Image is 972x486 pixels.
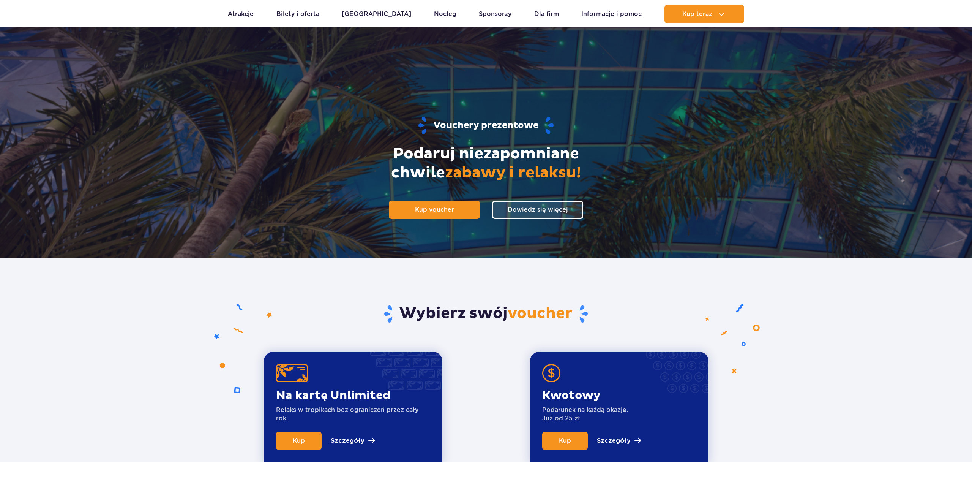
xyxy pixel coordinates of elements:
a: Kup [542,432,588,450]
p: Relaks w tropikach bez ograniczeń przez cały rok. [276,406,430,423]
span: Dowiedz się więcej [508,206,568,213]
p: Kwotowy [542,388,628,403]
span: Kup teraz [682,11,712,17]
h2: Podaruj niezapomniane chwile [353,144,619,182]
a: Dla firm [534,5,559,23]
p: Na kartę Unlimited [276,388,430,403]
span: Kup [293,437,305,444]
p: Szczegóły [597,436,631,445]
button: Kup teraz [664,5,744,23]
a: Szczegóły [597,432,641,450]
p: Szczegóły [331,436,364,445]
a: Sponsorzy [479,5,511,23]
a: Nocleg [434,5,456,23]
a: Dowiedz się więcej [492,201,583,219]
a: [GEOGRAPHIC_DATA] [342,5,411,23]
a: Bilety i oferta [276,5,319,23]
h1: Vouchery prezentowe [242,116,730,135]
a: Informacje i pomoc [581,5,642,23]
a: Szczegóły [331,432,375,450]
h2: Wybierz swój [264,304,708,324]
p: Podarunek na każdą okazję. Już od 25 zł [542,406,628,423]
span: zabawy i relaksu! [445,163,581,182]
a: Kup [276,432,322,450]
span: Kup [559,437,571,444]
a: Kup voucher [389,201,480,219]
span: Kup voucher [415,206,454,213]
span: voucher [508,304,573,323]
a: Atrakcje [228,5,254,23]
